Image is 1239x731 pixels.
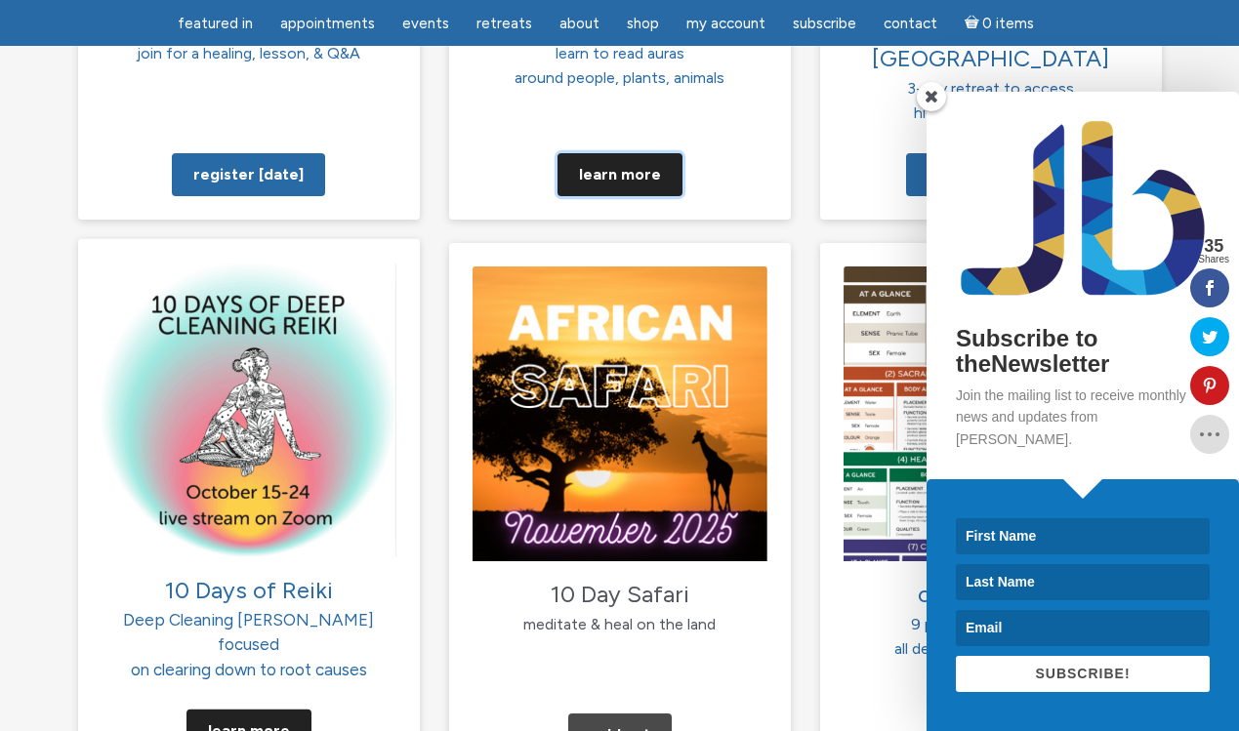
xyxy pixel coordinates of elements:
span: on clearing down to root causes [131,659,367,678]
span: Appointments [280,15,375,32]
h2: Subscribe to theNewsletter [956,326,1210,378]
span: Contact [884,15,937,32]
span: join for a healing, lesson, & Q&A [137,44,360,62]
button: SUBSCRIBE! [956,656,1210,692]
span: meditate & heal on the land [523,615,716,633]
span: Shop [627,15,659,32]
span: 10 Day Safari [551,580,689,608]
span: Retreats [476,15,532,32]
input: First Name [956,518,1210,554]
span: Deep Cleaning [PERSON_NAME] focused [123,582,374,654]
span: SUBSCRIBE! [1035,666,1130,681]
span: Events [402,15,449,32]
p: Join the mailing list to receive monthly news and updates from [PERSON_NAME]. [956,385,1210,450]
a: Learn more [558,153,682,196]
span: My Account [686,15,765,32]
span: around people, plants, animals [515,68,724,87]
input: Last Name [956,564,1210,600]
a: featured in [166,5,265,43]
span: learn to read auras [556,44,684,62]
a: Shop [615,5,671,43]
span: 35 [1198,237,1229,255]
span: 0 items [982,17,1034,31]
span: About [559,15,599,32]
i: Cart [965,15,983,32]
a: Cart0 items [953,3,1047,43]
span: featured in [178,15,253,32]
span: 3-day retreat to access [907,79,1074,98]
a: My Account [675,5,777,43]
span: 10 Days of Reiki [165,575,333,603]
a: Retreats [465,5,544,43]
a: Subscribe [781,5,868,43]
a: Appointments [268,5,387,43]
a: Contact [872,5,949,43]
a: Events [391,5,461,43]
a: About [548,5,611,43]
input: Email [956,610,1210,646]
span: Shares [1198,255,1229,264]
span: Subscribe [793,15,856,32]
a: Register [DATE] [172,153,325,196]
